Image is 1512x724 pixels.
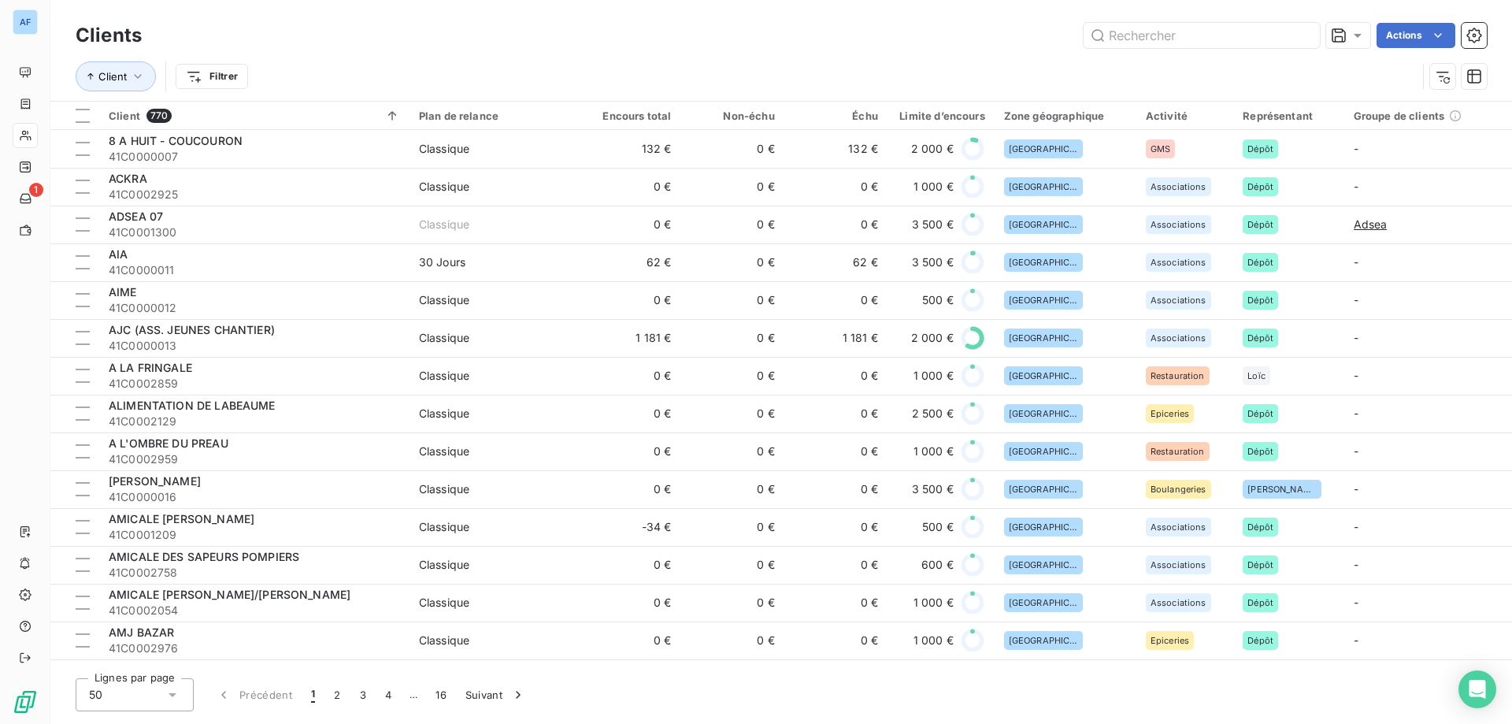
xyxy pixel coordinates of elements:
span: - [1354,520,1358,533]
span: - [1354,293,1358,306]
td: 29 € [784,659,888,697]
span: 500 € [922,519,954,535]
td: 0 € [784,584,888,622]
h3: Clients [76,21,142,50]
div: Classique [419,444,469,459]
button: 16 [426,678,456,711]
span: Restauration [1151,447,1205,456]
span: - [1354,331,1358,344]
img: Logo LeanPay [13,689,38,715]
div: Représentant [1243,110,1334,122]
div: Classique [419,481,469,497]
span: 2 000 € [911,141,954,157]
span: [GEOGRAPHIC_DATA] [1009,182,1078,191]
span: 3 500 € [912,254,954,270]
span: Restauration [1151,371,1205,381]
span: Dépôt [1247,636,1273,645]
span: [GEOGRAPHIC_DATA] [1009,258,1078,267]
span: 41C0001209 [109,527,400,543]
span: Dépôt [1247,220,1273,229]
span: A LA FRINGALE [109,361,192,374]
td: 0 € [577,357,680,395]
td: 0 € [784,508,888,546]
button: 4 [376,678,401,711]
span: 2 500 € [912,406,954,421]
span: [GEOGRAPHIC_DATA] [1009,371,1078,381]
span: 41C0002758 [109,565,400,581]
span: 41C0002054 [109,603,400,618]
span: - [1354,558,1358,571]
div: Classique [419,217,469,232]
span: Client [109,110,140,122]
span: [GEOGRAPHIC_DATA] [1009,636,1078,645]
td: 0 € [784,433,888,470]
span: 41C0000007 [109,149,400,165]
td: 0 € [680,433,784,470]
td: 0 € [784,281,888,319]
span: AJC (ASS. JEUNES CHANTIER) [109,323,275,336]
td: 1 181 € [784,319,888,357]
span: 41C0000011 [109,262,400,278]
span: AMICALE [PERSON_NAME] [109,512,254,525]
span: Dépôt [1247,258,1273,267]
span: Groupe de clients [1354,110,1445,122]
div: Classique [419,330,469,346]
span: Dépôt [1247,447,1273,456]
td: 0 € [784,206,888,243]
td: 89 € [680,659,784,697]
div: Classique [419,292,469,308]
span: Loïc [1247,371,1266,381]
td: 0 € [577,622,680,659]
div: Classique [419,633,469,648]
span: Associations [1151,258,1206,267]
div: Classique [419,368,469,384]
button: Précédent [206,678,302,711]
span: Dépôt [1247,333,1273,343]
td: 117 € [577,659,680,697]
button: 3 [350,678,376,711]
td: 0 € [680,395,784,433]
span: AMICALE DES SAPEURS POMPIERS [109,550,299,563]
span: GMS [1151,144,1170,154]
span: - [1354,407,1358,420]
span: [GEOGRAPHIC_DATA] [1009,144,1078,154]
span: 1 [29,183,43,197]
div: Limite d’encours [897,110,985,122]
span: - [1354,369,1358,382]
td: 0 € [784,357,888,395]
td: 0 € [577,470,680,508]
span: [GEOGRAPHIC_DATA] [1009,560,1078,570]
td: 0 € [577,206,680,243]
span: 1 000 € [913,595,954,611]
span: Associations [1151,220,1206,229]
span: - [1354,444,1358,458]
div: Classique [419,406,469,421]
span: Dépôt [1247,522,1273,532]
span: 41C0000012 [109,300,400,316]
span: [GEOGRAPHIC_DATA] [1009,220,1078,229]
button: Client [76,61,156,91]
span: - [1354,255,1358,269]
td: 0 € [680,357,784,395]
td: 0 € [784,168,888,206]
span: 770 [146,109,172,123]
td: 0 € [680,130,784,168]
span: 41C0000013 [109,338,400,354]
span: Associations [1151,295,1206,305]
span: AMJ BAZAR [109,626,174,639]
span: 1 000 € [913,444,954,459]
span: 1 000 € [913,633,954,648]
span: Associations [1151,182,1206,191]
button: Suivant [456,678,535,711]
span: ALIMENTATION DE LABEAUME [109,399,276,412]
span: - [1354,180,1358,193]
span: [GEOGRAPHIC_DATA] [1009,333,1078,343]
span: AMICALE [PERSON_NAME]/[PERSON_NAME] [109,588,350,601]
span: 8 A HUIT - COUCOURON [109,134,243,147]
span: 1 [311,687,315,703]
div: Open Intercom Messenger [1458,670,1496,708]
td: 0 € [577,168,680,206]
span: 600 € [921,557,954,573]
td: 132 € [577,130,680,168]
td: 0 € [577,433,680,470]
